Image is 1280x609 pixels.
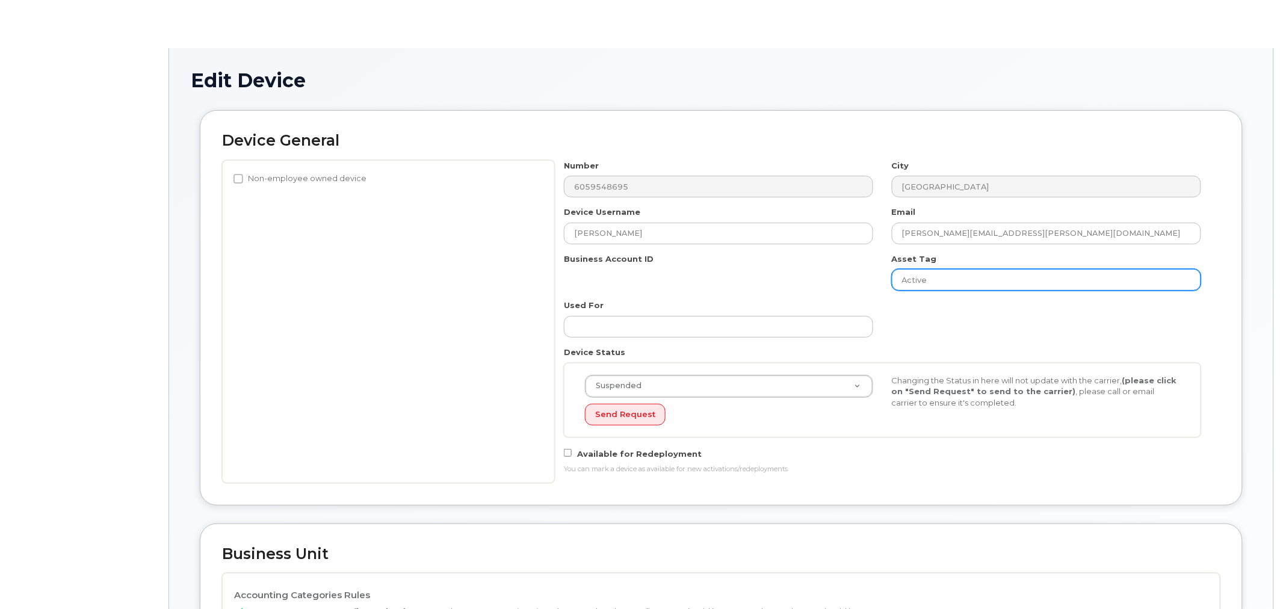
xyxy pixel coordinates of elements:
[564,253,654,265] label: Business Account ID
[564,449,572,457] input: Available for Redeployment
[233,172,366,186] label: Non-employee owned device
[589,380,642,391] span: Suspended
[585,404,666,426] button: Send Request
[564,206,640,218] label: Device Username
[882,375,1189,409] div: Changing the Status in here will not update with the carrier, , please call or email carrier to e...
[233,174,243,184] input: Non-employee owned device
[564,160,599,172] label: Number
[892,160,909,172] label: City
[564,347,625,358] label: Device Status
[222,132,1220,149] h2: Device General
[586,376,873,397] a: Suspended
[564,465,1201,474] div: You can mark a device as available for new activations/redeployments
[892,253,937,265] label: Asset Tag
[234,590,1208,601] h4: Accounting Categories Rules
[222,546,1220,563] h2: Business Unit
[564,300,604,311] label: Used For
[577,449,702,459] span: Available for Redeployment
[191,70,1252,91] h1: Edit Device
[892,206,916,218] label: Email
